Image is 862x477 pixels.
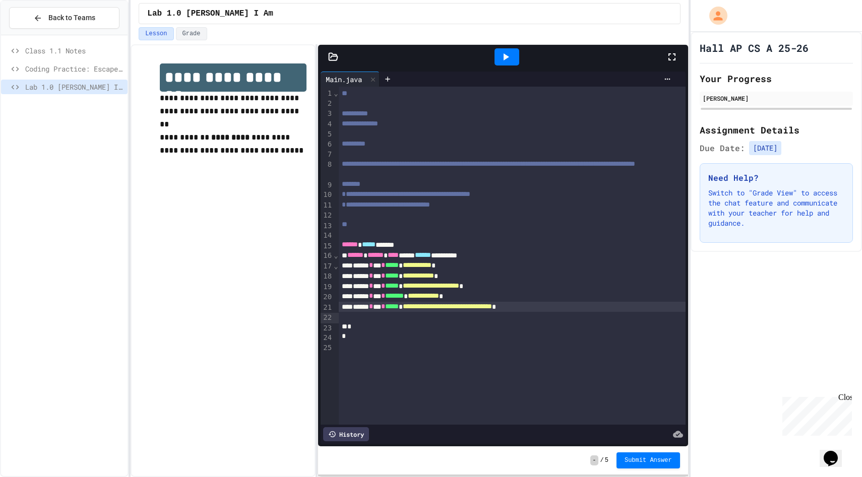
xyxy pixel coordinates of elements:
[321,190,333,200] div: 10
[321,89,333,99] div: 1
[25,82,124,92] span: Lab 1.0 [PERSON_NAME] I Am
[703,94,850,103] div: [PERSON_NAME]
[321,200,333,211] div: 11
[176,27,207,40] button: Grade
[321,211,333,221] div: 12
[4,4,70,64] div: Chat with us now!Close
[48,13,95,23] span: Back to Teams
[333,89,338,97] span: Fold line
[333,262,338,270] span: Fold line
[321,323,333,333] div: 23
[321,271,333,282] div: 18
[699,4,730,27] div: My Account
[321,251,333,261] div: 16
[820,437,852,467] iframe: chat widget
[321,231,333,241] div: 14
[321,160,333,180] div: 8
[323,427,369,441] div: History
[321,150,333,160] div: 7
[321,343,333,353] div: 25
[321,303,333,313] div: 21
[617,452,680,468] button: Submit Answer
[321,109,333,119] div: 3
[147,8,273,20] span: Lab 1.0 [PERSON_NAME] I Am
[25,45,124,56] span: Class 1.1 Notes
[600,456,604,464] span: /
[625,456,672,464] span: Submit Answer
[25,63,124,74] span: Coding Practice: Escape Sequences
[708,188,844,228] p: Switch to "Grade View" to access the chat feature and communicate with your teacher for help and ...
[708,172,844,184] h3: Need Help?
[321,313,333,323] div: 22
[749,141,781,155] span: [DATE]
[321,99,333,109] div: 2
[321,221,333,231] div: 13
[321,129,333,140] div: 5
[321,180,333,190] div: 9
[590,455,598,465] span: -
[778,393,852,436] iframe: chat widget
[700,123,853,137] h2: Assignment Details
[321,74,367,85] div: Main.java
[321,333,333,343] div: 24
[321,72,380,87] div: Main.java
[700,142,745,154] span: Due Date:
[139,27,173,40] button: Lesson
[321,140,333,150] div: 6
[321,119,333,129] div: 4
[9,7,119,29] button: Back to Teams
[321,261,333,271] div: 17
[700,72,853,86] h2: Your Progress
[700,41,809,55] h1: Hall AP CS A 25-26
[321,282,333,292] div: 19
[333,251,338,259] span: Fold line
[605,456,608,464] span: 5
[321,241,333,251] div: 15
[321,292,333,302] div: 20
